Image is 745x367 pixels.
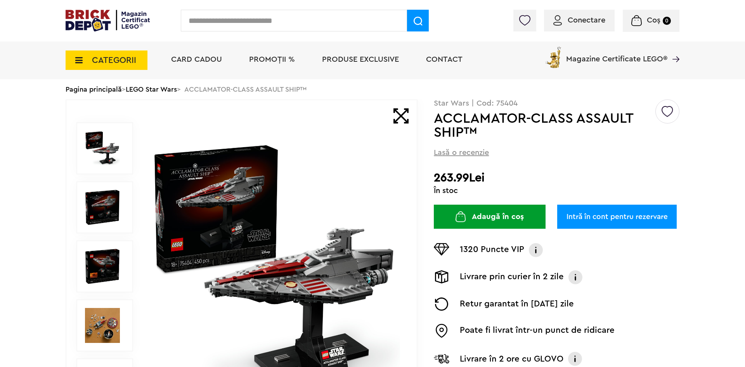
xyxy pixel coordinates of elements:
[567,351,583,367] img: Info livrare cu GLOVO
[434,111,654,139] h1: ACCLAMATOR-CLASS ASSAULT SHIP™
[568,270,583,284] img: Info livrare prin curier
[434,99,679,107] p: Star Wars | Cod: 75404
[460,270,564,284] p: Livrare prin curier în 2 zile
[434,243,449,256] img: Puncte VIP
[66,79,679,99] div: > > ACCLAMATOR-CLASS ASSAULT SHIP™
[460,297,574,311] p: Retur garantat în [DATE] zile
[434,187,679,195] div: În stoc
[460,324,615,338] p: Poate fi livrat într-un punct de ridicare
[434,147,489,158] span: Lasă o recenzie
[322,56,399,63] a: Produse exclusive
[66,86,122,93] a: Pagina principală
[434,324,449,338] img: Easybox
[434,171,679,185] h2: 263.99Lei
[667,45,679,53] a: Magazine Certificate LEGO®
[434,354,449,364] img: Livrare Glovo
[647,16,660,24] span: Coș
[92,56,136,64] span: CATEGORII
[528,243,544,257] img: Info VIP
[85,249,120,284] img: ACCLAMATOR-CLASS ASSAULT SHIP™ LEGO 75404
[566,45,667,63] span: Magazine Certificate LEGO®
[85,308,120,343] img: Seturi Lego ACCLAMATOR-CLASS ASSAULT SHIP™
[126,86,177,93] a: LEGO Star Wars
[663,17,671,25] small: 0
[460,243,524,257] p: 1320 Puncte VIP
[434,297,449,311] img: Returnare
[85,131,120,166] img: ACCLAMATOR-CLASS ASSAULT SHIP™
[460,353,563,365] p: Livrare în 2 ore cu GLOVO
[553,16,605,24] a: Conectare
[426,56,463,63] a: Contact
[434,205,546,229] button: Adaugă în coș
[85,190,120,225] img: ACCLAMATOR-CLASS ASSAULT SHIP™
[568,16,605,24] span: Conectare
[557,205,677,229] a: Intră în cont pentru rezervare
[434,270,449,284] img: Livrare
[249,56,295,63] a: PROMOȚII %
[171,56,222,63] a: Card Cadou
